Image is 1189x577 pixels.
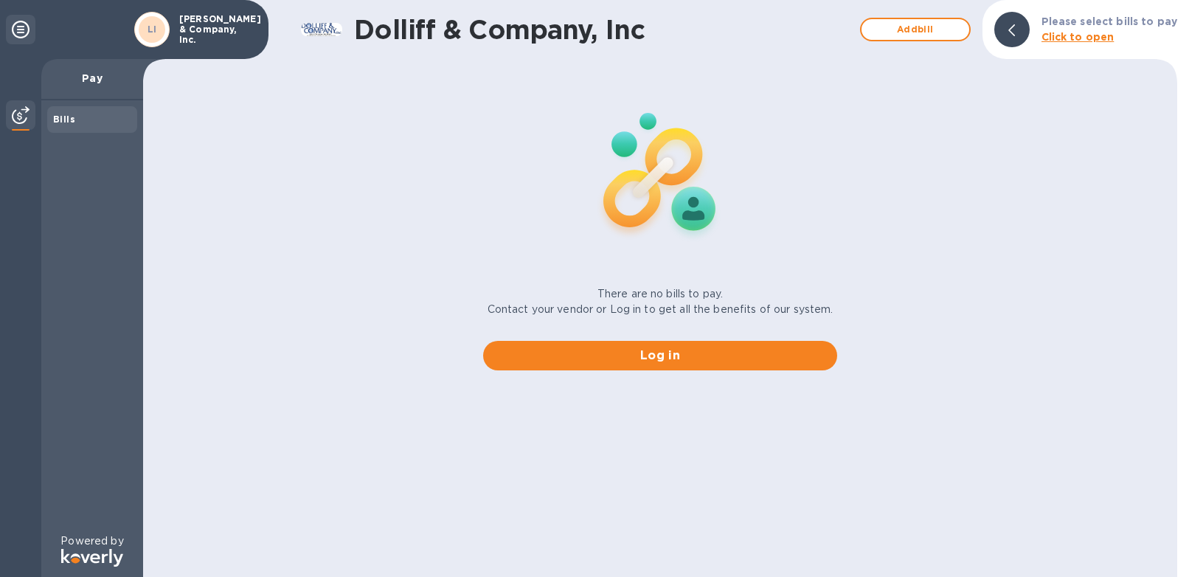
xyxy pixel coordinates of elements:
img: Logo [61,549,123,567]
p: There are no bills to pay. Contact your vendor or Log in to get all the benefits of our system. [488,286,833,317]
span: Log in [495,347,825,364]
p: [PERSON_NAME] & Company, Inc. [179,14,253,45]
button: Log in [483,341,837,370]
b: Please select bills to pay [1041,15,1177,27]
span: Add bill [873,21,957,38]
h1: Dolliff & Company, Inc [354,14,853,45]
b: Click to open [1041,31,1115,43]
button: Addbill [860,18,971,41]
p: Pay [53,71,131,86]
p: Powered by [60,533,123,549]
b: Bills [53,114,75,125]
b: LI [148,24,157,35]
